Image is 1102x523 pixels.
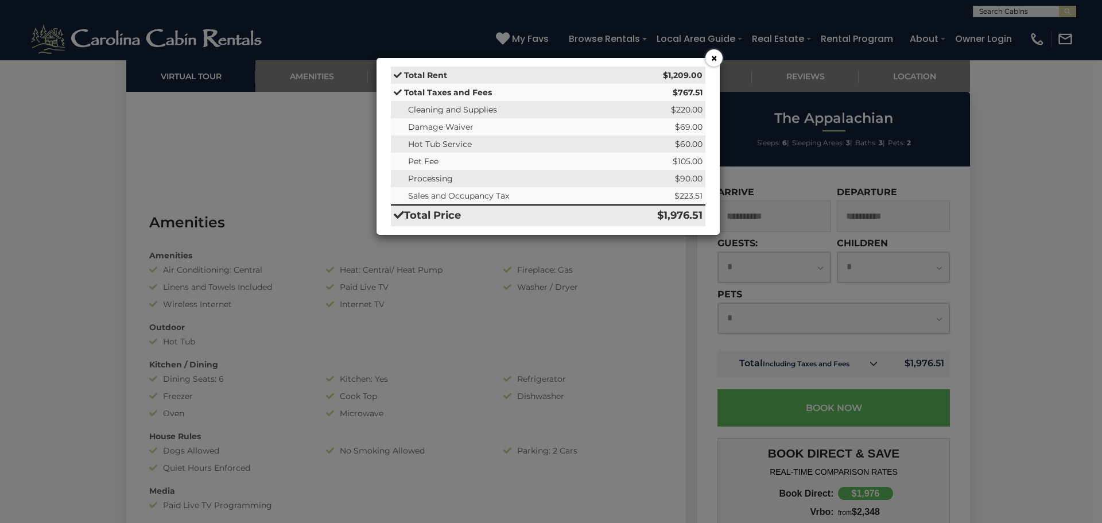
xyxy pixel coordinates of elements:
[408,104,497,115] span: Cleaning and Supplies
[404,70,447,80] strong: Total Rent
[673,87,703,98] strong: $767.51
[408,156,439,166] span: Pet Fee
[408,173,453,184] span: Processing
[705,49,723,67] button: ×
[612,187,705,205] td: $223.51
[404,87,492,98] strong: Total Taxes and Fees
[408,139,472,149] span: Hot Tub Service
[408,122,474,132] span: Damage Waiver
[612,153,705,170] td: $105.00
[391,205,612,226] td: Total Price
[408,191,509,201] span: Sales and Occupancy Tax
[612,118,705,135] td: $69.00
[663,70,703,80] strong: $1,209.00
[612,135,705,153] td: $60.00
[612,101,705,118] td: $220.00
[612,170,705,187] td: $90.00
[612,205,705,226] td: $1,976.51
